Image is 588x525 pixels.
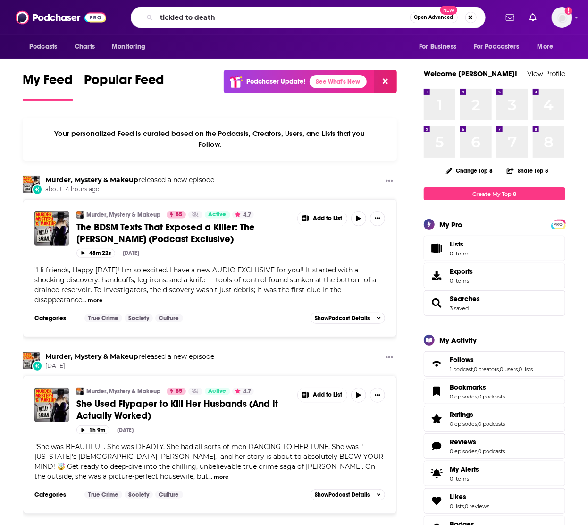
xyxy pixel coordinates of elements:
a: Follows [427,357,446,371]
button: open menu [105,38,158,56]
span: New [440,6,457,15]
img: The BDSM Texts That Exposed a Killer: The Elaine O’Hara Case (Podcast Exclusive) [34,211,69,246]
a: Show notifications dropdown [502,9,518,25]
span: Add to List [313,215,342,222]
a: Follows [450,356,533,364]
button: 1h 9m [76,425,109,434]
span: 0 items [450,475,479,482]
a: 0 users [500,366,518,373]
img: Podchaser - Follow, Share and Rate Podcasts [16,8,106,26]
button: open menu [531,38,565,56]
a: 0 lists [519,366,533,373]
button: ShowPodcast Details [311,313,385,324]
div: My Pro [439,220,462,229]
a: 0 reviews [465,503,489,509]
a: Bookmarks [450,383,505,391]
a: 0 lists [450,503,464,509]
a: The BDSM Texts That Exposed a Killer: The [PERSON_NAME] (Podcast Exclusive) [76,221,291,245]
a: Bookmarks [427,385,446,398]
span: , [477,421,478,427]
div: New Episode [32,361,42,371]
span: Show Podcast Details [315,491,370,498]
span: 0 items [450,250,469,257]
h3: released a new episode [45,352,214,361]
span: 85 [176,387,182,396]
a: 0 podcasts [478,448,505,455]
button: Share Top 8 [506,161,549,180]
span: Exports [450,267,473,276]
a: True Crime [84,491,122,499]
input: Search podcasts, credits, & more... [157,10,410,25]
a: 3 saved [450,305,469,312]
a: Society [125,314,153,322]
p: Podchaser Update! [247,77,306,85]
a: Culture [155,314,183,322]
button: more [214,473,228,481]
span: ... [208,472,212,481]
span: My Alerts [427,467,446,480]
span: Lists [450,240,463,248]
span: , [477,448,478,455]
a: Reviews [450,438,505,446]
img: Murder, Mystery & Makeup [76,211,84,219]
a: Culture [155,491,183,499]
button: Show More Button [382,176,397,187]
span: Open Advanced [414,15,454,20]
button: open menu [412,38,468,56]
button: Open AdvancedNew [410,12,458,23]
span: Monitoring [112,40,145,53]
button: 4.7 [232,211,254,219]
a: 0 episodes [450,421,477,427]
a: Searches [427,296,446,310]
div: New Episode [32,184,42,195]
a: Show notifications dropdown [526,9,540,25]
button: 48m 22s [76,249,115,258]
button: Change Top 8 [440,165,499,177]
span: , [518,366,519,373]
a: See What's New [310,75,367,88]
span: " [34,266,376,304]
span: Logged in as evankrask [552,7,572,28]
button: ShowPodcast Details [311,489,385,500]
a: She Used Flypaper to Kill Her Husbands (And It Actually Worked) [76,398,291,422]
a: Active [205,388,230,395]
span: Lists [427,242,446,255]
h3: Categories [34,314,77,322]
a: Welcome [PERSON_NAME]! [424,69,517,78]
span: My Alerts [450,465,479,474]
img: User Profile [552,7,572,28]
span: Exports [427,269,446,282]
span: Likes [424,488,565,514]
span: Lists [450,240,469,248]
div: Search podcasts, credits, & more... [131,7,486,28]
a: Popular Feed [84,72,164,101]
span: Likes [450,492,466,501]
img: Murder, Mystery & Makeup [23,352,40,369]
span: She Used Flypaper to Kill Her Husbands (And It Actually Worked) [76,398,278,422]
a: Murder, Mystery & Makeup [45,352,138,361]
a: Active [205,211,230,219]
a: Reviews [427,440,446,453]
a: Murder, Mystery & Makeup [23,176,40,193]
a: Searches [450,295,480,303]
button: Show More Button [298,388,347,403]
span: More [538,40,554,53]
a: Exports [424,263,565,288]
img: She Used Flypaper to Kill Her Husbands (And It Actually Worked) [34,388,69,422]
span: Active [209,210,227,220]
span: My Feed [23,72,73,93]
a: Lists [424,236,565,261]
a: My Feed [23,72,73,101]
span: Add to List [313,391,342,398]
div: [DATE] [123,250,139,256]
a: Likes [450,492,489,501]
a: Charts [68,38,101,56]
span: Charts [75,40,95,53]
span: Podcasts [29,40,57,53]
a: PRO [553,220,564,228]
